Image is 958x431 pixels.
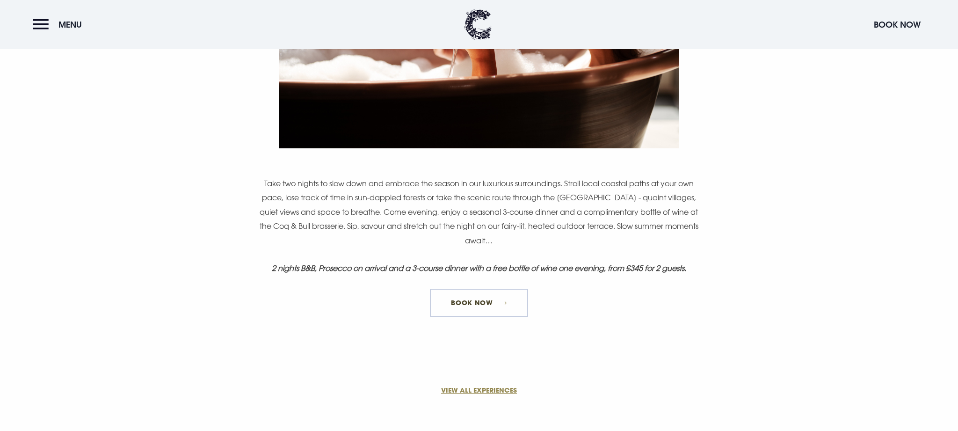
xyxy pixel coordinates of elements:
[256,176,702,248] p: Take two nights to slow down and embrace the season in our luxurious surroundings. Stroll local c...
[869,15,925,35] button: Book Now
[58,19,82,30] span: Menu
[272,263,686,273] em: 2 nights B&B, Prosecco on arrival and a 3-course dinner with a free bottle of wine one evening, f...
[430,289,528,317] a: Book Now
[256,385,702,395] a: VIEW ALL EXPERIENCES
[464,9,492,40] img: Clandeboye Lodge
[33,15,87,35] button: Menu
